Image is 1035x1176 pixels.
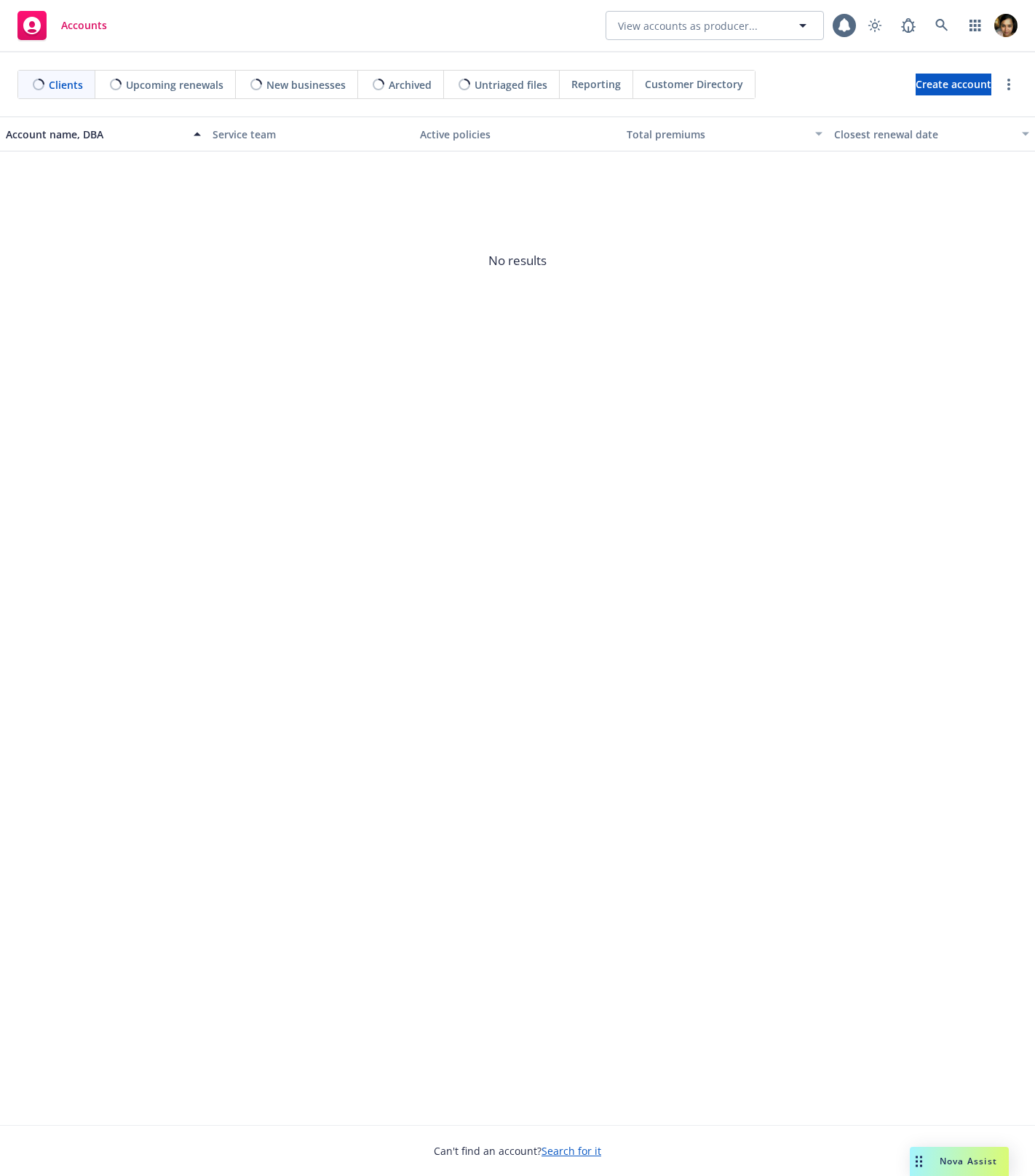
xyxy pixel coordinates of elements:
div: Total premiums [627,127,806,142]
a: Report a Bug [894,11,923,40]
span: Clients [49,77,83,92]
button: View accounts as producer... [606,11,824,40]
div: Service team [213,127,408,142]
button: Active policies [414,117,621,151]
button: Closest renewal date [828,117,1035,151]
span: Nova Assist [940,1155,997,1167]
span: Archived [389,77,432,92]
button: Nova Assist [910,1147,1009,1176]
span: Reporting [571,76,621,92]
div: Drag to move [910,1147,928,1176]
span: Accounts [61,20,107,31]
a: Search [927,11,956,40]
button: Service team [207,117,413,151]
div: Account name, DBA [6,127,185,142]
a: Search for it [542,1144,601,1158]
span: New businesses [266,77,346,92]
div: Closest renewal date [834,127,1013,142]
span: View accounts as producer... [618,18,758,33]
a: Create account [916,74,991,95]
a: Accounts [12,5,113,46]
span: Can't find an account? [434,1143,601,1159]
span: Customer Directory [645,76,743,92]
span: Create account [916,71,991,98]
span: Untriaged files [475,77,547,92]
a: Switch app [961,11,990,40]
img: photo [994,14,1018,37]
a: more [1000,76,1018,93]
span: Upcoming renewals [126,77,223,92]
button: Total premiums [621,117,828,151]
div: Active policies [420,127,615,142]
a: Toggle theme [860,11,889,40]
